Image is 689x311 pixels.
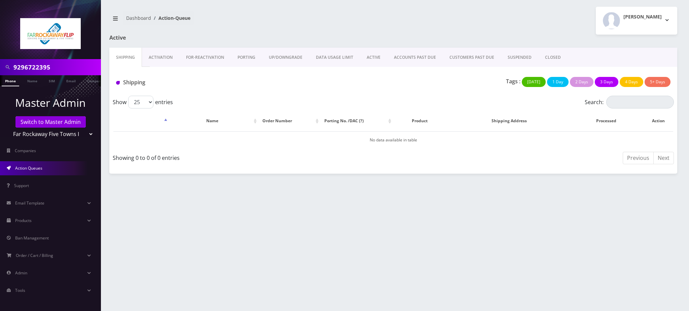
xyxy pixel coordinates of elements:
th: Processed: activate to sort column ascending [573,111,643,131]
a: Name [24,75,41,86]
a: DATA USAGE LIMIT [309,48,360,67]
a: ACCOUNTS PAST DUE [387,48,443,67]
nav: breadcrumb [109,11,388,30]
a: Company [84,75,106,86]
a: CUSTOMERS PAST DUE [443,48,501,67]
h2: [PERSON_NAME] [623,14,662,20]
button: 5+ Days [645,77,670,87]
span: Tools [15,287,25,293]
input: Search: [606,96,674,108]
a: Email [63,75,79,86]
img: Shipping [116,81,120,85]
button: 4 Days [620,77,643,87]
a: Activation [142,48,179,67]
a: Dashboard [126,15,151,21]
a: Phone [2,75,19,86]
a: SIM [45,75,58,86]
label: Search: [585,96,674,108]
a: Previous [623,152,654,164]
img: Far Rockaway Five Towns Flip [20,18,81,49]
a: CLOSED [538,48,568,67]
span: Support [14,183,29,188]
a: PORTING [231,48,262,67]
span: Products [15,218,32,223]
span: Ban Management [15,235,49,241]
a: Next [653,152,674,164]
span: Action Queues [15,165,42,171]
label: Show entries [113,96,173,108]
a: UP/DOWNGRADE [262,48,309,67]
p: Tags : [506,77,520,85]
th: Product [394,111,445,131]
span: Email Template [15,200,44,206]
span: Admin [15,270,27,276]
a: Shipping [109,48,142,67]
th: Shipping Address [446,111,572,131]
span: Order / Cart / Billing [16,253,53,258]
button: 2 Days [570,77,593,87]
button: [DATE] [522,77,546,87]
h1: Active [109,35,292,41]
a: ACTIVE [360,48,387,67]
th: Name: activate to sort column ascending [170,111,258,131]
td: No data available in table [113,131,673,148]
th: Order Number: activate to sort column ascending [259,111,320,131]
a: Switch to Master Admin [15,116,86,128]
th: Action [643,111,673,131]
li: Action-Queue [151,14,190,21]
button: 3 Days [595,77,618,87]
input: Search in Company [13,61,99,74]
span: Companies [15,148,36,153]
th: Porting No. /DAC (?): activate to sort column ascending [321,111,393,131]
select: Showentries [128,96,153,108]
h1: Shipping [116,79,294,86]
th: : activate to sort column descending [113,111,169,131]
div: Showing 0 to 0 of 0 entries [113,151,388,162]
a: SUSPENDED [501,48,538,67]
button: 1 Day [547,77,569,87]
a: FOR-REActivation [179,48,231,67]
button: [PERSON_NAME] [596,7,677,35]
